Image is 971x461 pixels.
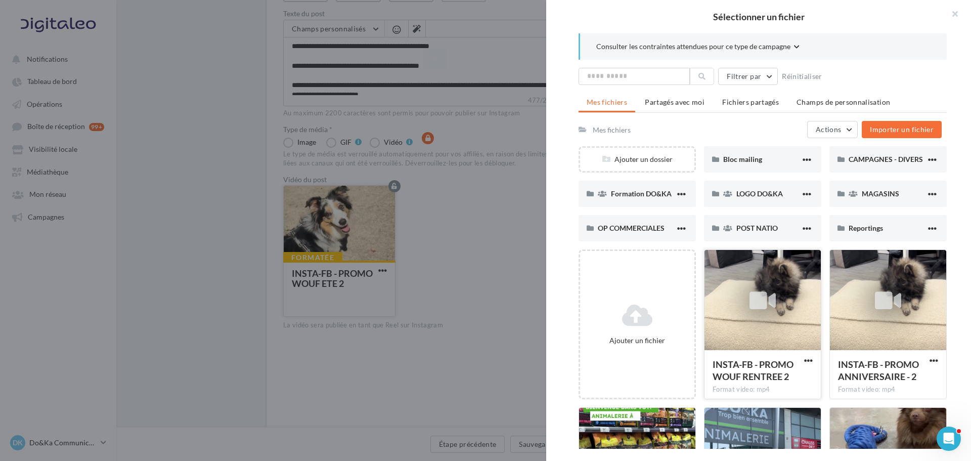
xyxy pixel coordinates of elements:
[862,189,899,198] span: MAGASINS
[598,224,665,232] span: OP COMMERCIALES
[645,98,704,106] span: Partagés avec moi
[778,70,826,82] button: Réinitialiser
[862,121,942,138] button: Importer un fichier
[562,12,955,21] h2: Sélectionner un fichier
[713,385,813,394] div: Format video: mp4
[713,359,793,382] span: INSTA-FB - PROMO WOUF RENTREE 2
[593,125,631,135] div: Mes fichiers
[584,336,690,346] div: Ajouter un fichier
[838,359,919,382] span: INSTA-FB - PROMO ANNIVERSAIRE - 2
[736,189,783,198] span: LOGO DO&KA
[611,189,672,198] span: Formation DO&KA
[937,427,961,451] iframe: Intercom live chat
[816,125,841,134] span: Actions
[580,154,694,164] div: Ajouter un dossier
[596,41,800,54] button: Consulter les contraintes attendues pour ce type de campagne
[722,98,779,106] span: Fichiers partagés
[797,98,890,106] span: Champs de personnalisation
[723,155,762,163] span: Bloc mailing
[422,46,549,69] div: Fichier ajouté avec succès
[870,125,934,134] span: Importer un fichier
[838,385,938,394] div: Format video: mp4
[718,68,778,85] button: Filtrer par
[849,155,923,163] span: CAMPAGNES - DIVERS
[587,98,627,106] span: Mes fichiers
[736,224,778,232] span: POST NATIO
[849,224,883,232] span: Reportings
[596,41,790,51] span: Consulter les contraintes attendues pour ce type de campagne
[807,121,858,138] button: Actions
